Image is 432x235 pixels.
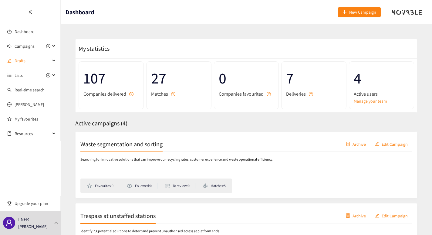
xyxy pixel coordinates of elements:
span: question-circle [129,92,133,96]
a: [PERSON_NAME] [15,102,44,107]
span: 7 [286,66,342,90]
span: plus [343,10,347,15]
span: question-circle [309,92,313,96]
span: 0 [219,66,274,90]
span: Companies delivered [83,90,126,98]
p: LNER [18,216,29,223]
span: user [5,219,13,226]
h2: Waste segmentation and sorting [80,140,163,148]
span: Deliveries [286,90,306,98]
li: Followed: 0 [127,183,157,189]
span: My statistics [76,45,110,53]
span: Active campaigns ( 4 ) [75,119,127,127]
span: unordered-list [7,73,12,77]
li: Matches: 5 [203,183,226,189]
span: plus-circle [46,44,50,48]
span: container [346,142,350,147]
span: Edit Campaign [382,141,408,147]
span: book [7,131,12,136]
span: Upgrade your plan [15,197,56,209]
li: Favourites: 0 [87,183,119,189]
iframe: Chat Widget [333,169,432,235]
p: [PERSON_NAME] [18,223,48,230]
span: Matches [151,90,168,98]
a: My favourites [15,113,56,125]
h2: Trespass at unstaffed stations [80,211,156,220]
span: Lists [15,69,23,81]
a: Dashboard [15,29,35,34]
button: plusNew Campaign [338,7,381,17]
span: 27 [151,66,207,90]
span: question-circle [267,92,271,96]
p: Searching for innovative solutions that can improve our recycling rates, customer experience and ... [80,157,273,162]
span: double-left [28,10,32,14]
span: 4 [354,66,409,90]
span: plus-circle [46,73,50,77]
button: containerArchive [341,139,370,149]
a: Manage your team [354,98,409,104]
span: sound [7,44,12,48]
span: 107 [83,66,139,90]
span: Active users [354,90,378,98]
span: edit [375,142,379,147]
li: To review: 0 [165,183,195,189]
a: Waste segmentation and sortingcontainerArchiveeditEdit CampaignSearching for innovative solutions... [75,131,417,198]
span: edit [7,59,12,63]
span: Drafts [15,55,50,67]
span: question-circle [171,92,175,96]
span: Resources [15,128,50,140]
span: Archive [353,141,366,147]
button: editEdit Campaign [370,139,412,149]
p: Identifying potential solutions to detect and prevent unauthorised access at platform ends [80,228,219,234]
a: Real-time search [15,87,45,93]
span: Campaigns [15,40,35,52]
span: Companies favourited [219,90,264,98]
span: trophy [7,201,12,206]
span: New Campaign [349,9,376,15]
